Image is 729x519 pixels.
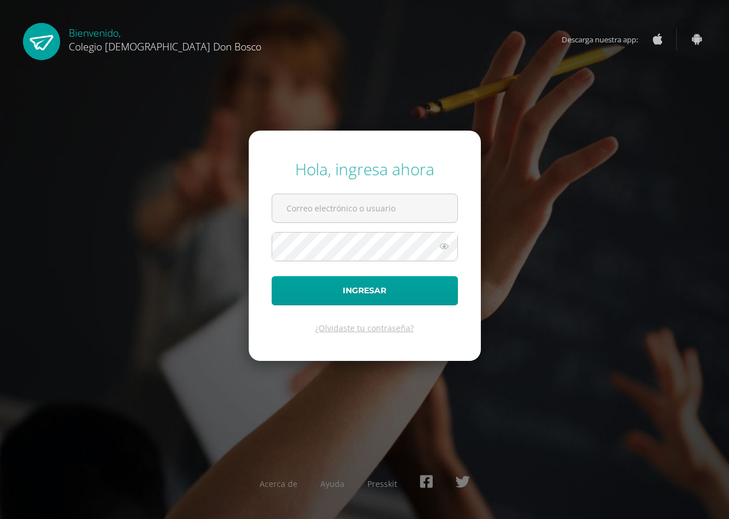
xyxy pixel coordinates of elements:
[272,194,457,222] input: Correo electrónico o usuario
[367,478,397,489] a: Presskit
[260,478,297,489] a: Acerca de
[272,158,458,180] div: Hola, ingresa ahora
[272,276,458,305] button: Ingresar
[69,40,261,53] span: Colegio [DEMOGRAPHIC_DATA] Don Bosco
[562,29,649,50] span: Descarga nuestra app:
[315,323,414,333] a: ¿Olvidaste tu contraseña?
[320,478,344,489] a: Ayuda
[69,23,261,53] div: Bienvenido,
